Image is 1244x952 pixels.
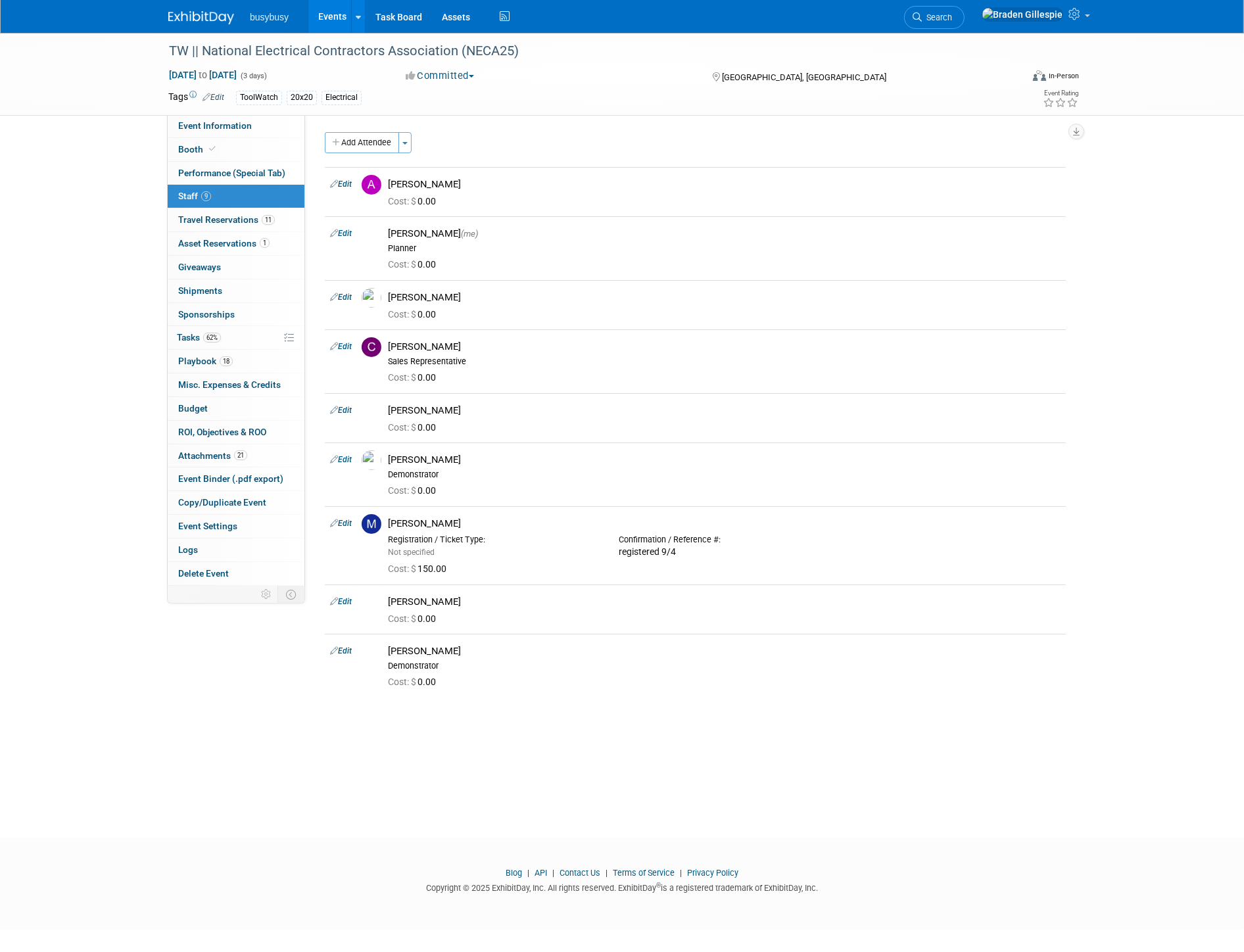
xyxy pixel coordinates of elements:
div: [PERSON_NAME] [388,517,1061,530]
a: Edit [330,519,352,528]
span: 18 [220,356,233,366]
a: ROI, Objectives & ROO [168,421,304,444]
div: Electrical [322,91,362,105]
div: registered 9/4 [619,546,830,558]
a: Copy/Duplicate Event [168,491,304,514]
img: Braden Gillespie [982,7,1063,22]
td: Toggle Event Tabs [278,586,305,603]
div: Confirmation / Reference #: [619,535,830,545]
span: Attachments [178,450,247,461]
span: 0.00 [388,613,441,624]
a: Giveaways [168,256,304,279]
span: 150.00 [388,563,452,574]
span: 0.00 [388,259,441,270]
a: Asset Reservations1 [168,232,304,255]
span: 11 [262,215,275,225]
img: M.jpg [362,514,381,534]
a: Edit [330,179,352,189]
span: Sponsorships [178,309,235,320]
div: Demonstrator [388,469,1061,480]
a: Booth [168,138,304,161]
a: API [535,868,547,878]
span: 0.00 [388,677,441,687]
div: [PERSON_NAME] [388,645,1061,657]
a: Budget [168,397,304,420]
a: Edit [203,93,224,102]
div: [PERSON_NAME] [388,178,1061,191]
a: Attachments21 [168,444,304,467]
span: | [602,868,611,878]
span: [DATE] [DATE] [168,69,237,81]
a: Edit [330,293,352,302]
div: [PERSON_NAME] [388,596,1061,608]
span: [GEOGRAPHIC_DATA], [GEOGRAPHIC_DATA] [722,72,886,82]
a: Misc. Expenses & Credits [168,373,304,396]
span: Playbook [178,356,233,366]
button: Add Attendee [325,132,399,153]
span: Shipments [178,285,222,296]
span: Staff [178,191,211,201]
a: Edit [330,229,352,238]
a: Event Binder (.pdf export) [168,467,304,490]
sup: ® [656,882,661,889]
span: Event Information [178,120,252,131]
div: [PERSON_NAME] [388,404,1061,417]
span: Event Binder (.pdf export) [178,473,283,484]
span: Performance (Special Tab) [178,168,285,178]
span: busybusy [250,12,289,22]
span: Cost: $ [388,259,418,270]
a: Edit [330,646,352,655]
a: Edit [330,455,352,464]
span: 0.00 [388,309,441,320]
img: A.jpg [362,175,381,195]
span: to [197,70,209,80]
span: 9 [201,191,211,201]
a: Staff9 [168,185,304,208]
span: Misc. Expenses & Credits [178,379,281,390]
span: Tasks [177,332,221,343]
a: Sponsorships [168,303,304,326]
span: | [677,868,685,878]
span: 0.00 [388,422,441,433]
div: TW || National Electrical Contractors Association (NECA25) [164,39,1001,63]
span: Cost: $ [388,613,418,624]
div: Registration / Ticket Type: [388,535,599,545]
span: Cost: $ [388,677,418,687]
a: Edit [330,406,352,415]
span: 0.00 [388,196,441,206]
span: 0.00 [388,485,441,496]
span: Cost: $ [388,422,418,433]
i: Booth reservation complete [209,145,216,153]
td: Personalize Event Tab Strip [255,586,278,603]
a: Edit [330,597,352,606]
td: Tags [168,90,224,105]
span: Cost: $ [388,196,418,206]
div: Sales Representative [388,356,1061,367]
div: Demonstrator [388,661,1061,671]
span: ROI, Objectives & ROO [178,427,266,437]
span: Asset Reservations [178,238,270,249]
a: Contact Us [560,868,600,878]
a: Privacy Policy [687,868,738,878]
span: (3 days) [239,72,267,80]
a: Terms of Service [613,868,675,878]
span: Copy/Duplicate Event [178,497,266,508]
a: Search [904,6,965,29]
img: C.jpg [362,337,381,357]
span: Giveaways [178,262,221,272]
span: (me) [461,229,478,239]
a: Performance (Special Tab) [168,162,304,185]
span: 21 [234,450,247,460]
span: Cost: $ [388,372,418,383]
span: | [549,868,558,878]
div: 20x20 [287,91,317,105]
span: Budget [178,403,208,414]
button: Committed [401,69,479,83]
a: Edit [330,342,352,351]
span: Delete Event [178,568,229,579]
span: Booth [178,144,218,155]
div: Event Format [944,68,1079,88]
span: Logs [178,544,198,555]
span: 1 [260,238,270,248]
span: Travel Reservations [178,214,275,225]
